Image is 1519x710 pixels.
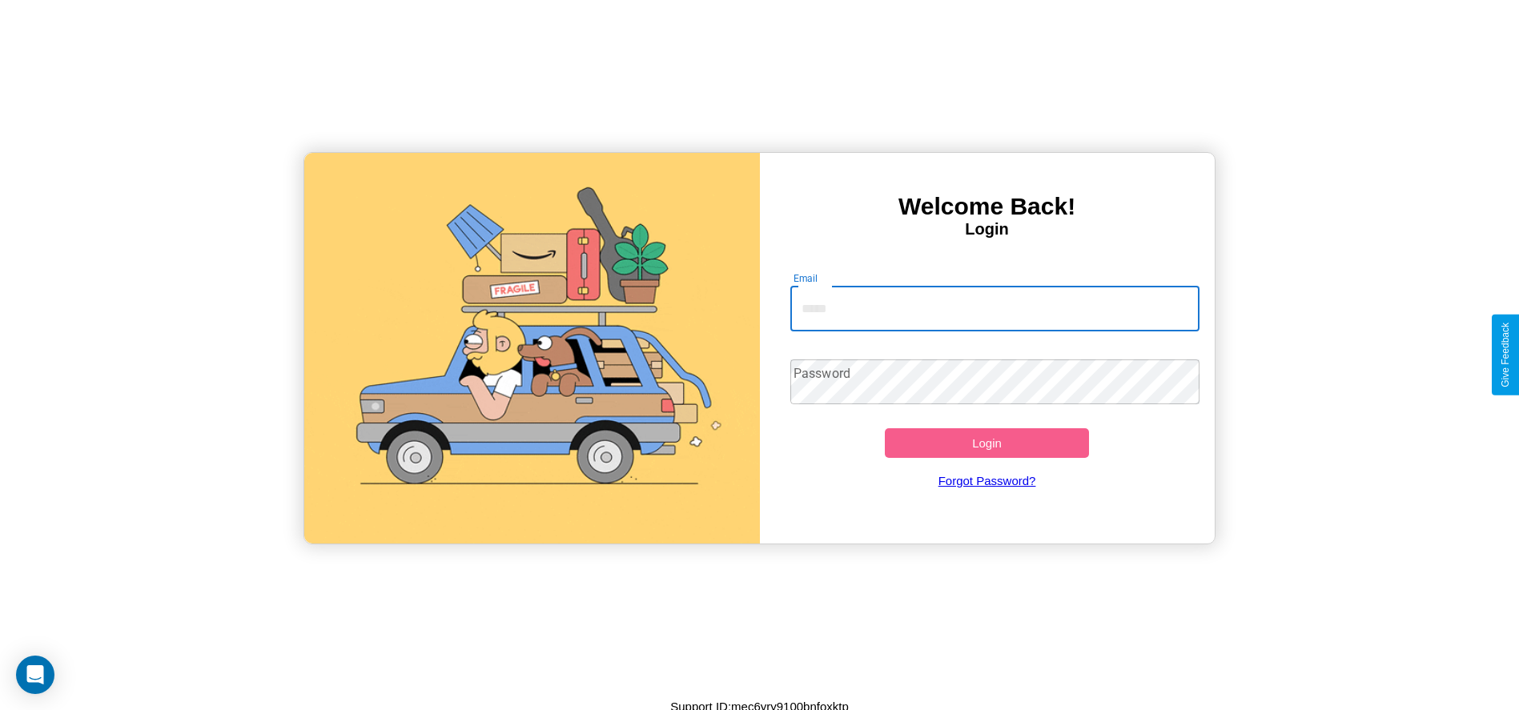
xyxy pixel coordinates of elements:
a: Forgot Password? [782,458,1191,503]
button: Login [885,428,1090,458]
img: gif [304,153,759,544]
div: Give Feedback [1500,323,1511,387]
label: Email [794,271,818,285]
h4: Login [760,220,1215,239]
h3: Welcome Back! [760,193,1215,220]
div: Open Intercom Messenger [16,656,54,694]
